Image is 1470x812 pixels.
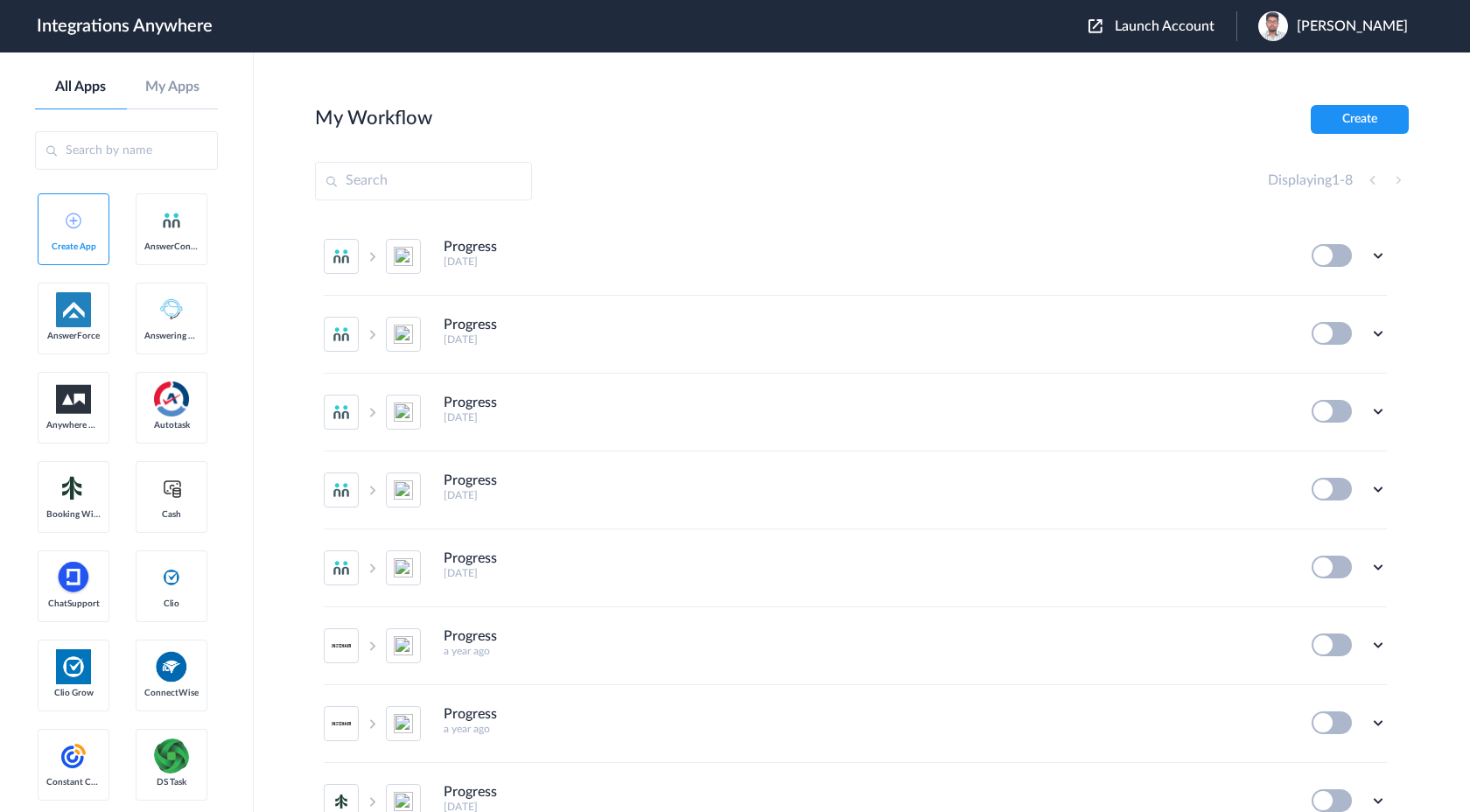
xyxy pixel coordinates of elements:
h4: Progress [444,395,497,411]
span: Clio [144,598,199,609]
span: AnswerForce [46,331,101,341]
img: Clio.jpg [56,649,91,684]
span: Anywhere Works [46,420,101,430]
h5: [DATE] [444,567,1288,579]
h5: [DATE] [444,411,1288,423]
span: AnswerConnect [144,241,199,252]
img: launch-acct-icon.svg [1088,19,1102,33]
img: add-icon.svg [66,213,81,228]
button: Launch Account [1088,18,1236,35]
h5: a year ago [444,723,1288,735]
h5: [DATE] [444,255,1288,268]
img: af-app-logo.svg [56,292,91,327]
h4: Progress [444,239,497,255]
input: Search by name [35,131,218,170]
span: Launch Account [1115,19,1214,33]
h4: Progress [444,628,497,645]
img: answerconnect-logo.svg [161,210,182,231]
img: Setmore_Logo.svg [56,472,91,504]
h5: [DATE] [444,333,1288,346]
img: Answering_service.png [154,292,189,327]
h4: Progress [444,784,497,801]
img: dennis.webp [1258,11,1288,41]
h4: Progress [444,550,497,567]
img: distributedSource.png [154,738,189,773]
img: autotask.png [154,381,189,416]
img: connectwise.png [154,649,189,683]
input: Search [315,162,532,200]
span: ConnectWise [144,688,199,698]
span: 1 [1332,173,1340,187]
h5: a year ago [444,645,1288,657]
span: [PERSON_NAME] [1297,18,1408,35]
span: Create App [46,241,101,252]
h4: Progress [444,317,497,333]
h5: [DATE] [444,489,1288,501]
span: 8 [1345,173,1353,187]
h4: Progress [444,472,497,489]
img: cash-logo.svg [161,478,183,499]
img: clio-logo.svg [161,567,182,588]
span: ChatSupport [46,598,101,609]
span: Constant Contact [46,777,101,787]
span: Clio Grow [46,688,101,698]
h4: Progress [444,706,497,723]
span: DS Task [144,777,199,787]
img: aww.png [56,385,91,414]
h2: My Workflow [315,107,432,129]
a: All Apps [35,79,127,95]
span: Autotask [144,420,199,430]
button: Create [1311,105,1409,134]
a: My Apps [127,79,219,95]
span: Answering Service [144,331,199,341]
img: chatsupport-icon.svg [56,560,91,595]
span: Cash [144,509,199,520]
h1: Integrations Anywhere [37,16,213,37]
h4: Displaying - [1268,172,1353,189]
img: constant-contact.svg [56,738,91,773]
span: Booking Widget [46,509,101,520]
